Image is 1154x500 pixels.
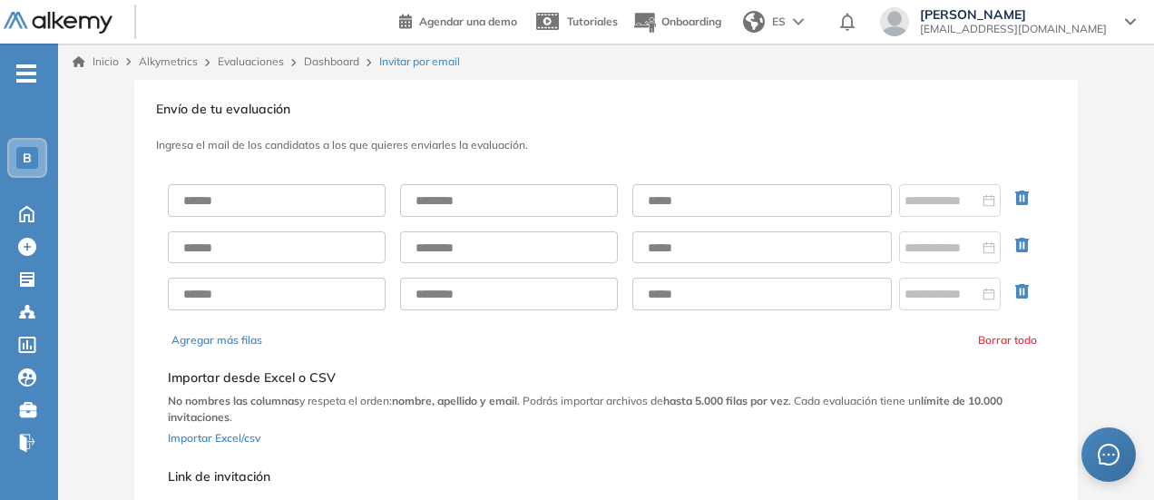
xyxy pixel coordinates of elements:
[793,18,804,25] img: arrow
[168,394,299,407] b: No nombres las columnas
[73,54,119,70] a: Inicio
[632,3,721,42] button: Onboarding
[978,332,1037,348] button: Borrar todo
[4,12,112,34] img: Logo
[168,469,856,485] h5: Link de invitación
[392,394,517,407] b: nombre, apellido y email
[772,14,786,30] span: ES
[23,151,32,165] span: B
[419,15,517,28] span: Agendar una demo
[920,22,1107,36] span: [EMAIL_ADDRESS][DOMAIN_NAME]
[379,54,460,70] span: Invitar por email
[156,102,1056,117] h3: Envío de tu evaluación
[218,54,284,68] a: Evaluaciones
[743,11,765,33] img: world
[16,72,36,75] i: -
[139,54,198,68] span: Alkymetrics
[399,9,517,31] a: Agendar una demo
[168,431,260,445] span: Importar Excel/csv
[663,394,788,407] b: hasta 5.000 filas por vez
[1098,444,1120,466] span: message
[168,426,260,447] button: Importar Excel/csv
[661,15,721,28] span: Onboarding
[920,7,1107,22] span: [PERSON_NAME]
[567,15,618,28] span: Tutoriales
[168,394,1002,424] b: límite de 10.000 invitaciones
[171,332,262,348] button: Agregar más filas
[168,370,1044,386] h5: Importar desde Excel o CSV
[156,139,1056,152] h3: Ingresa el mail de los candidatos a los que quieres enviarles la evaluación.
[168,393,1044,426] p: y respeta el orden: . Podrás importar archivos de . Cada evaluación tiene un .
[304,54,359,68] a: Dashboard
